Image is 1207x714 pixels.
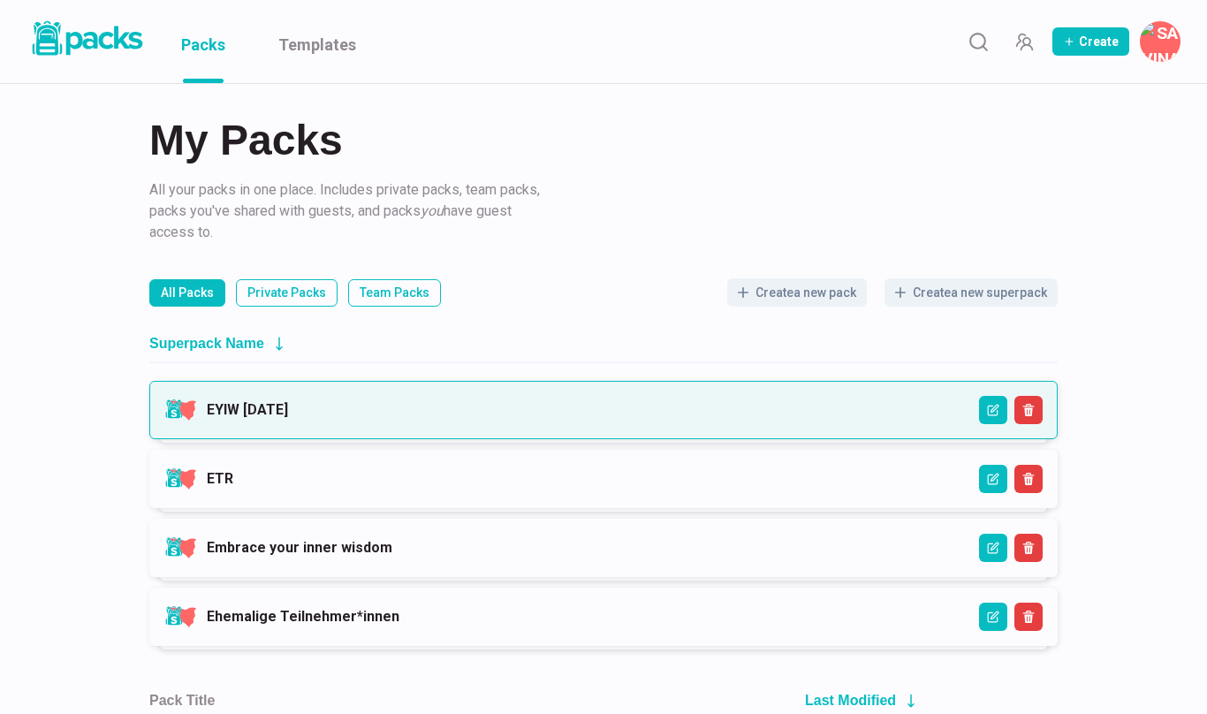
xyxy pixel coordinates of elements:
button: Search [960,24,996,59]
button: Edit [979,603,1007,631]
button: Savina Tilmann [1140,21,1180,62]
button: Create Pack [1052,27,1129,56]
button: Edit [979,465,1007,493]
button: Delete Superpack [1014,465,1043,493]
p: Private Packs [247,284,326,302]
button: Createa new superpack [884,278,1058,307]
i: you [421,202,444,219]
button: Createa new pack [727,278,867,307]
img: Packs logo [27,18,146,59]
p: Team Packs [360,284,429,302]
h2: Pack Title [149,692,215,709]
h2: My Packs [149,119,1058,162]
button: Edit [979,396,1007,424]
button: Edit [979,534,1007,562]
button: Delete Superpack [1014,396,1043,424]
button: Delete Superpack [1014,603,1043,631]
button: Delete Superpack [1014,534,1043,562]
button: Manage Team Invites [1006,24,1042,59]
h2: Superpack Name [149,335,264,352]
p: All your packs in one place. Includes private packs, team packs, packs you've shared with guests,... [149,179,547,243]
h2: Last Modified [805,692,896,709]
p: All Packs [161,284,214,302]
a: Packs logo [27,18,146,65]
